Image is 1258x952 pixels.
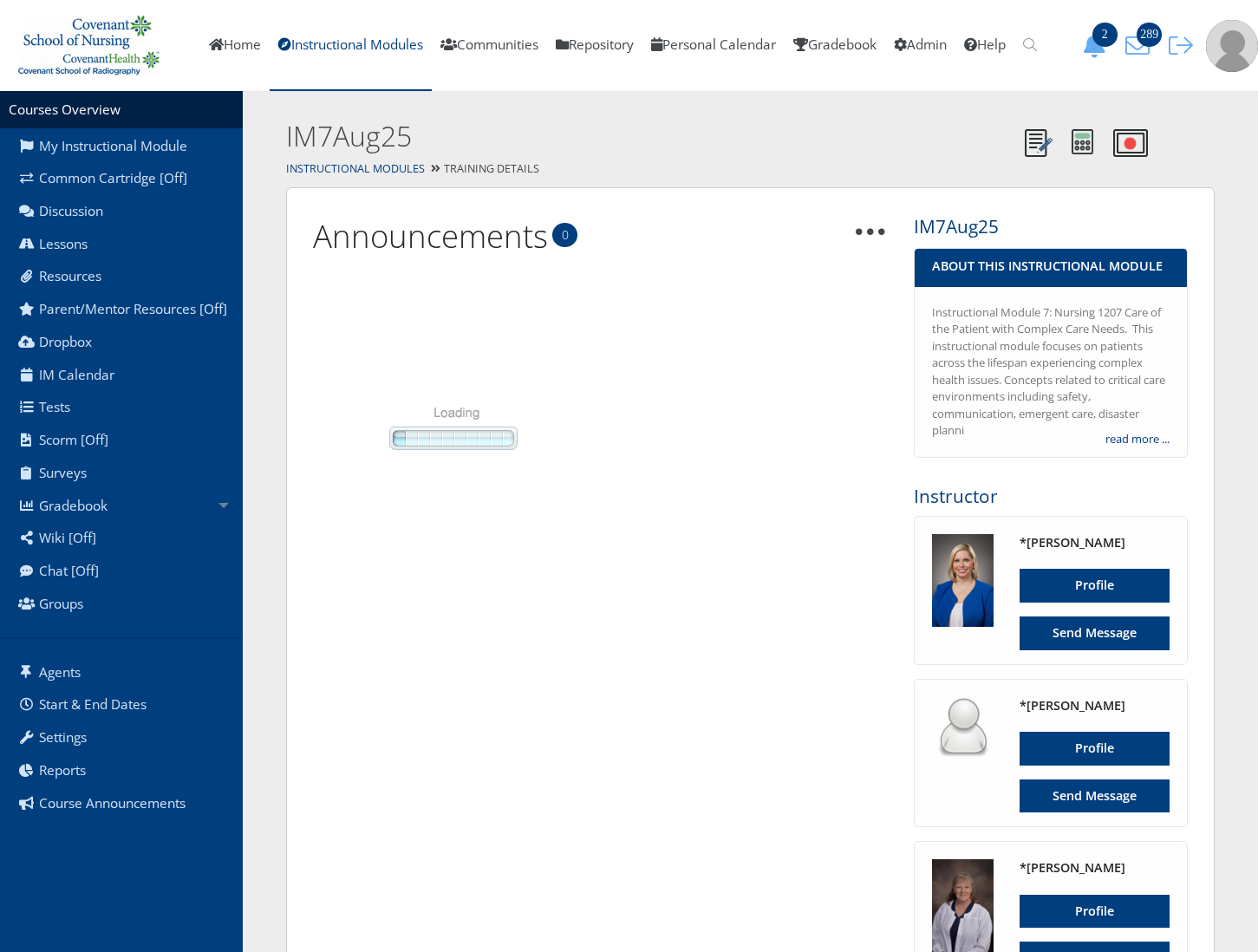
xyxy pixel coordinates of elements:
[286,117,1015,156] h2: IM7Aug25
[313,302,590,566] img: page_loader.gif
[1105,431,1170,448] a: read more ...
[1092,23,1118,47] span: 2
[914,484,1188,509] h3: Instructor
[286,161,425,176] a: Instructional Modules
[932,258,1170,275] h4: About This Instructional Module
[932,534,994,628] img: 10000008_125_125.jpg
[1072,129,1093,154] img: Calculator
[1020,534,1170,551] h4: *[PERSON_NAME]
[1020,697,1170,714] h4: *[PERSON_NAME]
[914,214,1188,239] h3: IM7Aug25
[1020,895,1170,929] a: Profile
[243,157,1258,182] div: Training Details
[1020,732,1170,766] a: Profile
[1076,36,1119,54] a: 2
[1119,33,1163,58] button: 289
[932,304,1170,440] div: Instructional Module 7: Nursing 1207 Care of the Patient with Complex Care Needs. This instructio...
[1113,129,1148,157] img: Record Video Note
[1206,20,1258,72] img: user-profile-default-picture.png
[932,697,994,759] img: user_64.png
[552,223,577,247] span: 0
[1020,859,1170,877] h4: *[PERSON_NAME]
[1025,129,1053,157] img: Notes
[1119,36,1163,54] a: 289
[1020,616,1170,650] a: Send Message
[1137,23,1162,47] span: 289
[1076,33,1119,58] button: 2
[1020,569,1170,603] a: Profile
[313,214,548,258] a: Announcements0
[9,101,121,119] a: Courses Overview
[1020,779,1170,813] a: Send Message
